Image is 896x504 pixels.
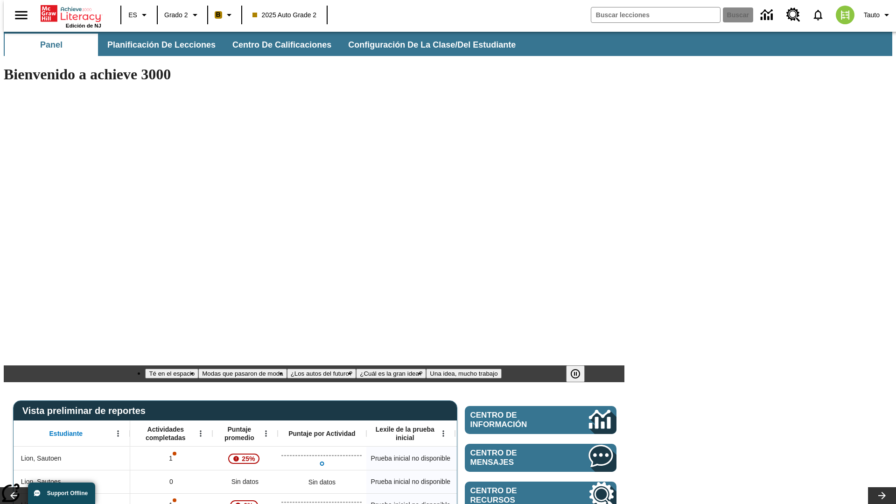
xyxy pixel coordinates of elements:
span: Grado 2 [164,10,188,20]
button: Configuración de la clase/del estudiante [341,34,523,56]
button: Diapositiva 1 Té en el espacio [145,369,198,378]
button: Abrir menú [194,427,208,441]
span: Configuración de la clase/del estudiante [348,40,516,50]
button: Planificación de lecciones [100,34,223,56]
span: Puntaje por Actividad [288,429,355,438]
a: Portada [41,4,101,23]
a: Centro de información [755,2,781,28]
button: Abrir el menú lateral [7,1,35,29]
span: B [216,9,221,21]
button: Escoja un nuevo avatar [830,3,860,27]
button: Pausar [566,365,585,382]
button: Boost El color de la clase es anaranjado claro. Cambiar el color de la clase. [211,7,238,23]
span: Centro de mensajes [470,448,561,467]
img: avatar image [836,6,854,24]
span: Lion, Sautoes [21,477,61,487]
span: Support Offline [47,490,88,497]
button: Diapositiva 5 Una idea, mucho trabajo [426,369,501,378]
div: Portada [41,3,101,28]
div: Sin datos, Lion, Sautoes [455,470,544,493]
span: Centro de calificaciones [232,40,331,50]
button: Carrusel de lecciones, seguir [868,487,896,504]
button: Centro de calificaciones [225,34,339,56]
button: Diapositiva 3 ¿Los autos del futuro? [287,369,357,378]
button: Lenguaje: ES, Selecciona un idioma [124,7,154,23]
span: Lion, Sautoen [21,454,61,463]
span: Lexile de la prueba inicial [371,425,439,442]
span: Actividades completadas [135,425,196,442]
span: Estudiante [49,429,83,438]
p: 1 [168,454,175,463]
button: Abrir menú [436,427,450,441]
a: Centro de mensajes [465,444,616,472]
span: 0 [169,477,173,487]
button: Support Offline [28,483,95,504]
span: ES [128,10,137,20]
button: Abrir menú [259,427,273,441]
a: Centro de información [465,406,616,434]
a: Centro de recursos, Se abrirá en una pestaña nueva. [781,2,806,28]
span: 25% [238,450,259,467]
button: Diapositiva 2 Modas que pasaron de moda [198,369,287,378]
input: Buscar campo [591,7,720,22]
div: Sin datos, Lion, Sautoes [212,470,278,493]
button: Diapositiva 4 ¿Cuál es la gran idea? [356,369,426,378]
div: Subbarra de navegación [4,32,892,56]
div: Subbarra de navegación [4,34,524,56]
span: Vista preliminar de reportes [22,406,150,416]
button: Grado: Grado 2, Elige un grado [161,7,204,23]
div: 1, Es posible que sea inválido el puntaje de una o más actividades., Lion, Sautoen [130,447,212,470]
a: Notificaciones [806,3,830,27]
div: Sin datos, Lion, Sautoen [455,447,544,470]
span: Tauto [864,10,880,20]
h1: Bienvenido a achieve 3000 [4,66,624,83]
div: Sin datos, Lion, Sautoes [304,473,340,491]
span: Prueba inicial no disponible, Lion, Sautoes [371,477,450,487]
span: Planificación de lecciones [107,40,216,50]
span: Centro de información [470,411,558,429]
div: , 25%, ¡Atención! La puntuación media de 25% correspondiente al primer intento de este estudiante... [212,447,278,470]
button: Abrir menú [111,427,125,441]
span: Puntaje promedio [217,425,262,442]
button: Panel [5,34,98,56]
button: Perfil/Configuración [860,7,896,23]
div: Pausar [566,365,594,382]
span: 2025 Auto Grade 2 [252,10,317,20]
div: 0, Lion, Sautoes [130,470,212,493]
span: Prueba inicial no disponible, Lion, Sautoen [371,454,450,463]
span: Edición de NJ [66,23,101,28]
span: Panel [40,40,63,50]
span: Sin datos [227,472,263,491]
